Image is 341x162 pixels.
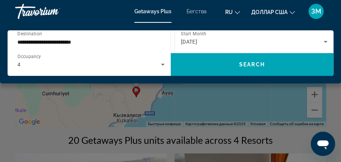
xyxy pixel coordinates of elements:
iframe: Кнопка запуска окна обмена сообщениями [311,132,335,156]
button: Изменить валюту [251,6,295,17]
a: Травориум [15,2,91,21]
a: Getaways Plus [134,8,171,14]
font: ЗМ [311,7,321,15]
span: Search [239,61,265,68]
button: Search [171,53,334,76]
span: 4 [17,61,20,68]
span: Destination [17,31,42,36]
button: Меню пользователя [306,3,326,19]
font: ru [225,9,233,15]
font: доллар США [251,9,288,15]
span: [DATE] [181,39,198,45]
button: Изменить язык [225,6,240,17]
a: Бегства [187,8,207,14]
span: Start Month [181,31,206,36]
span: Occupancy [17,54,41,59]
